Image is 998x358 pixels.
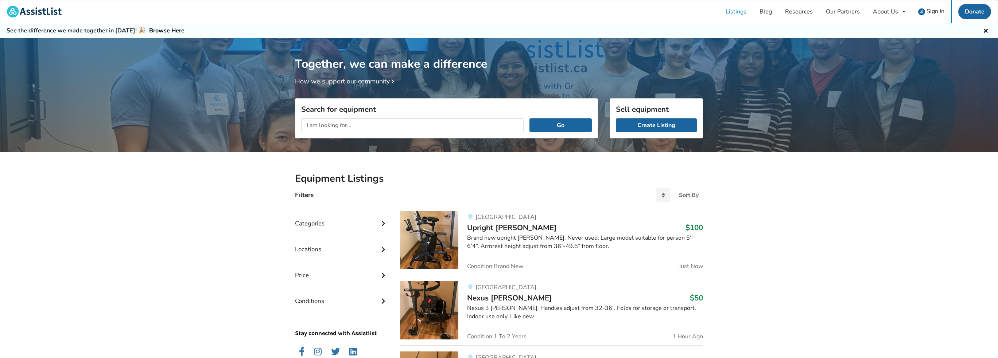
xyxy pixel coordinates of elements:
img: mobility-upright walker [400,211,458,269]
img: mobility-nexus walker [400,281,458,339]
a: Listings [719,0,753,23]
div: Conditions [295,283,388,308]
h4: Filters [295,191,314,199]
div: Locations [295,231,388,257]
span: Condition: 1 To 2 Years [467,334,527,339]
div: Brand new upright [PERSON_NAME]. Never used. Large model suitable for person 5’- 6’4”. Armrest he... [467,234,703,251]
div: Categories [295,205,388,231]
h3: Search for equipment [301,105,592,114]
div: Nexus 3 [PERSON_NAME]. Handles adjust from 32-36”. Folds for storage or transport. Indoor use onl... [467,304,703,321]
div: About Us [873,9,898,15]
span: Sign In [927,7,944,15]
h3: $50 [690,293,703,303]
img: assistlist-logo [7,6,62,17]
a: Donate [958,4,991,19]
button: Go [529,118,592,132]
span: Condition: Brand New [467,263,523,269]
a: How we support our community [295,77,397,86]
h3: $100 [686,223,703,232]
span: [GEOGRAPHIC_DATA] [475,283,536,291]
a: mobility-nexus walker[GEOGRAPHIC_DATA]Nexus [PERSON_NAME]$50Nexus 3 [PERSON_NAME]. Handles adjust... [400,275,703,345]
h1: Together, we can make a difference [295,38,703,71]
span: Just Now [679,263,703,269]
p: Stay connected with Assistlist [295,309,388,338]
h3: Sell equipment [616,105,697,114]
a: Browse Here [149,27,185,35]
input: I am looking for... [301,118,524,132]
a: Our Partners [819,0,866,23]
h2: Equipment Listings [295,172,703,185]
img: user icon [918,8,925,15]
h5: See the difference we made together in [DATE]! 🎉 [7,27,185,35]
div: Price [295,257,388,283]
a: Blog [753,0,778,23]
a: Resources [778,0,819,23]
span: Upright [PERSON_NAME] [467,223,556,233]
span: 1 Hour Ago [672,334,703,339]
a: Create Listing [616,118,697,132]
a: mobility-upright walker [GEOGRAPHIC_DATA]Upright [PERSON_NAME]$100Brand new upright [PERSON_NAME]... [400,211,703,275]
span: [GEOGRAPHIC_DATA] [475,213,536,221]
div: Sort By [679,192,699,198]
span: Nexus [PERSON_NAME] [467,293,552,303]
a: user icon Sign In [912,0,951,23]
